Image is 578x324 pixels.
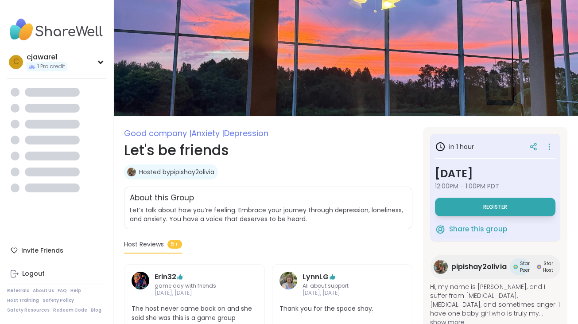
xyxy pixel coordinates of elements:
[155,289,234,297] span: [DATE], [DATE]
[91,307,101,313] a: Blog
[520,260,529,273] span: Star Peer
[434,260,448,274] img: pipishay2olivia
[155,272,176,282] a: Erin32
[132,304,257,323] span: The host never came back on and she said she was this is a game group
[224,128,268,139] span: Depression
[543,260,553,273] span: Star Host
[139,168,214,176] a: Hosted bypipishay2olivia
[435,166,555,182] h3: [DATE]
[430,282,560,318] span: Hi, my name is [PERSON_NAME], and I suffer from [MEDICAL_DATA], [MEDICAL_DATA], and sometimes ang...
[130,206,403,223] span: Let’s talk about how you’re feeling. Embrace your journey through depression, loneliness, and anx...
[132,272,149,289] img: Erin32
[132,272,149,297] a: Erin32
[449,224,507,234] span: Share this group
[435,182,555,191] span: 12:00PM - 1:00PM PDT
[7,266,106,282] a: Logout
[167,240,182,249] span: 5+
[303,282,382,290] span: All about support
[279,272,297,297] a: LynnLG
[155,282,234,290] span: game day with friends
[483,203,507,211] span: Register
[513,265,518,269] img: Star Peer
[7,14,106,45] img: ShareWell Nav Logo
[7,242,106,258] div: Invite Friends
[124,128,191,139] span: Good company |
[435,220,507,238] button: Share this group
[279,304,405,313] span: Thank you for the space shay.
[22,269,45,278] div: Logout
[58,288,67,294] a: FAQ
[124,140,412,161] h1: Let's be friends
[7,297,39,304] a: Host Training
[53,307,87,313] a: Redeem Code
[279,272,297,289] img: LynnLG
[70,288,81,294] a: Help
[127,168,136,176] img: pipishay2olivia
[435,224,446,234] img: ShareWell Logomark
[43,297,74,304] a: Safety Policy
[303,289,382,297] span: [DATE], [DATE]
[33,288,54,294] a: About Us
[13,56,19,68] span: c
[124,240,164,249] span: Host Reviews
[130,192,194,204] h2: About this Group
[451,262,506,272] span: pipishay2olivia
[430,255,560,279] a: pipishay2oliviapipishay2oliviaStar PeerStar PeerStar HostStar Host
[537,265,541,269] img: Star Host
[27,52,67,62] div: cjaware1
[435,141,474,152] h3: in 1 hour
[435,198,555,216] button: Register
[7,307,50,313] a: Safety Resources
[191,128,224,139] span: Anxiety |
[37,63,65,70] span: 1 Pro credit
[7,288,29,294] a: Referrals
[303,272,329,282] a: LynnLG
